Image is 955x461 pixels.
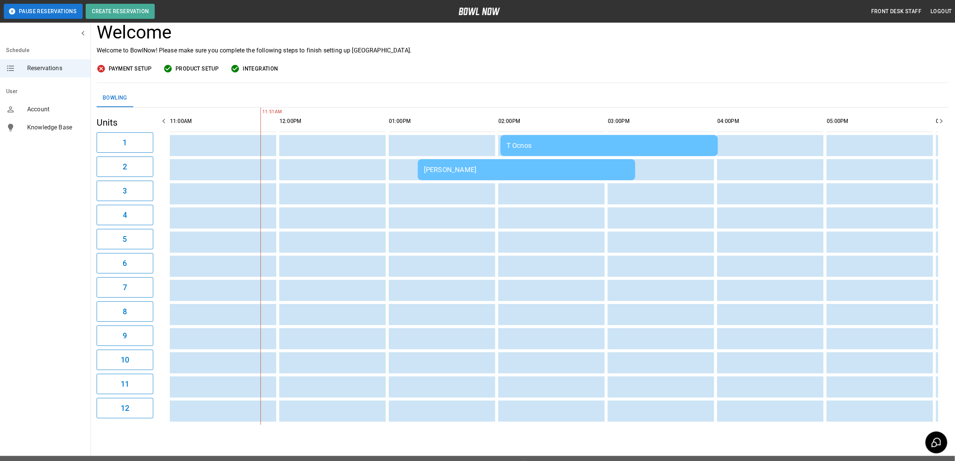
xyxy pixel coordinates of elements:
button: 6 [97,253,153,274]
h3: Welcome [97,22,949,43]
div: T Ocnos [507,141,712,149]
h6: 3 [123,185,127,197]
img: logo [459,8,500,15]
button: 12 [97,398,153,418]
button: Create Reservation [86,4,155,19]
button: 9 [97,326,153,346]
th: 03:00PM [608,111,714,132]
button: 1 [97,132,153,153]
span: Integration [243,64,278,74]
h6: 2 [123,161,127,173]
h6: 12 [121,402,129,414]
h6: 4 [123,209,127,221]
button: 4 [97,205,153,225]
th: 01:00PM [389,111,495,132]
button: 3 [97,181,153,201]
th: 11:00AM [170,111,276,132]
button: 11 [97,374,153,394]
button: Front Desk Staff [868,5,924,18]
button: Bowling [97,89,133,107]
p: Welcome to BowlNow! Please make sure you complete the following steps to finish setting up [GEOGR... [97,46,949,55]
button: 2 [97,157,153,177]
span: Knowledge Base [27,123,85,132]
th: 12:00PM [279,111,386,132]
button: 7 [97,277,153,298]
span: Account [27,105,85,114]
button: 8 [97,301,153,322]
h6: 11 [121,378,129,390]
button: Pause Reservations [4,4,83,19]
div: [PERSON_NAME] [424,166,629,174]
span: Product Setup [176,64,219,74]
div: inventory tabs [97,89,949,107]
span: Reservations [27,64,85,73]
button: Logout [928,5,955,18]
h6: 5 [123,233,127,245]
button: 10 [97,350,153,370]
h6: 6 [123,257,127,269]
h6: 8 [123,306,127,318]
h6: 9 [123,330,127,342]
h6: 1 [123,137,127,149]
span: Payment Setup [109,64,151,74]
h5: Units [97,117,153,129]
h6: 7 [123,281,127,294]
th: 02:00PM [498,111,605,132]
button: 5 [97,229,153,249]
span: 11:51AM [260,108,262,116]
h6: 10 [121,354,129,366]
